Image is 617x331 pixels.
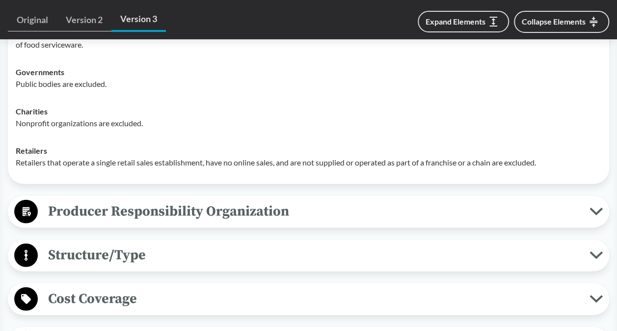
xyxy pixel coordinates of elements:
button: Expand Elements [418,11,509,32]
a: Original [8,9,57,31]
span: Structure/Type [38,244,590,266]
span: Cost Coverage [38,288,590,310]
a: Version 3 [111,8,166,32]
p: Public bodies are excluded. [16,78,601,90]
button: Structure/Type [11,243,606,268]
a: Version 2 [57,9,111,31]
span: Producer Responsibility Organization [38,200,590,222]
strong: Retailers [16,146,47,155]
strong: Governments [16,67,64,77]
button: Collapse Elements [514,11,609,33]
button: Cost Coverage [11,287,606,312]
p: Retailers that operate a single retail sales establishment, have no online sales, and are not sup... [16,157,601,168]
button: Producer Responsibility Organization [11,199,606,224]
p: Nonprofit organizations are excluded. [16,117,601,129]
strong: Charities [16,107,48,116]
